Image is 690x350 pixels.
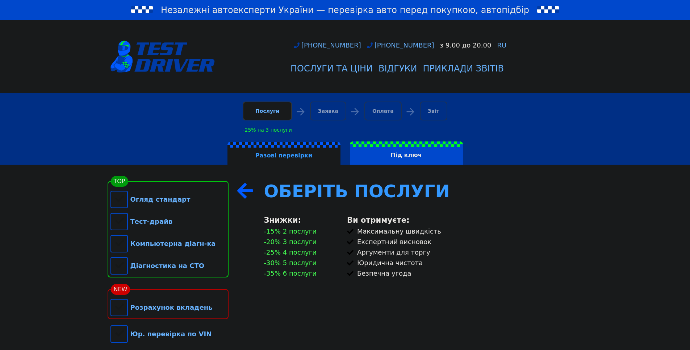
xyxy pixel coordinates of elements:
[110,296,229,318] div: Розрахунок вкладень
[310,102,346,120] div: Заявка
[264,248,317,256] div: -25% 4 послуги
[110,188,229,210] div: Огляд стандарт
[110,323,229,345] div: Юр. перевірка по VIN
[290,63,373,74] div: Послуги та Ціни
[347,259,580,267] div: Юридична чистота
[110,23,215,90] a: logotype@3x
[161,4,529,16] span: Незалежні автоексперти України — перевірка авто перед покупкою, автопідбір
[110,232,229,255] div: Компьютерна діагн-ка
[264,259,317,267] div: -30% 5 послуги
[243,127,292,133] div: -25% на 3 послуги
[264,227,317,235] div: -15% 2 послуги
[420,102,447,120] div: Звіт
[347,238,580,246] div: Експертний висновок
[347,227,580,235] div: Максимальну швидкість
[423,63,504,74] div: Приклади звітів
[367,41,434,49] a: [PHONE_NUMBER]
[497,42,506,49] a: RU
[347,216,580,225] div: Ви отримуєте:
[420,61,507,77] a: Приклади звітів
[347,269,580,277] div: Безпечна угода
[264,216,338,225] div: Знижки:
[350,141,463,165] label: Під ключ
[364,102,402,120] div: Оплата
[347,248,580,256] div: Аргументи для торгу
[243,102,292,120] div: Послуги
[294,41,361,49] a: [PHONE_NUMBER]
[440,41,492,49] div: з 9.00 до 20.00
[110,41,215,73] img: logotype@3x
[288,61,376,77] a: Послуги та Ціни
[345,141,468,165] a: Під ключ
[264,238,317,246] div: -20% 3 послуги
[227,142,340,165] label: Разові перевірки
[264,181,580,201] div: Оберіть Послуги
[379,63,417,74] div: Відгуки
[497,41,506,49] span: RU
[110,255,229,277] div: Діагностика на СТО
[110,210,229,232] div: Тест-драйв
[376,61,420,77] a: Відгуки
[264,269,317,277] div: -35% 6 послуги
